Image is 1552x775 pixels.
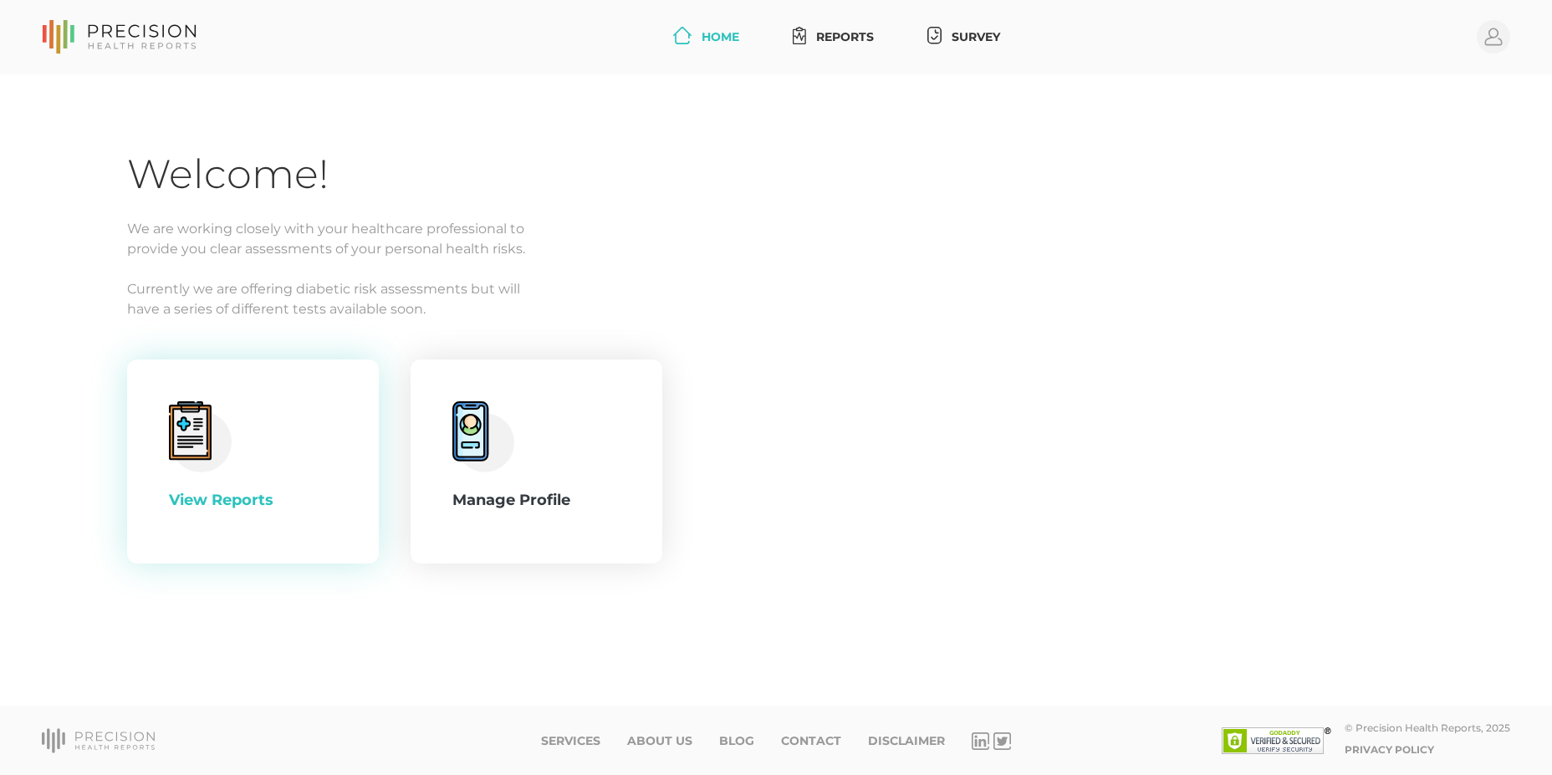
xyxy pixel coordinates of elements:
p: Currently we are offering diabetic risk assessments but will have a series of different tests ava... [127,279,1425,319]
div: © Precision Health Reports, 2025 [1345,721,1510,734]
div: View Reports [169,489,337,512]
a: Contact [781,734,841,748]
div: Manage Profile [452,489,620,512]
img: SSL site seal - click to verify [1222,727,1331,754]
p: We are working closely with your healthcare professional to provide you clear assessments of your... [127,219,1425,259]
a: About Us [627,734,692,748]
a: Home [666,22,746,53]
a: Blog [719,734,754,748]
a: Disclaimer [868,734,945,748]
a: Survey [921,22,1007,53]
a: Privacy Policy [1345,743,1434,756]
h1: Welcome! [127,150,1425,199]
a: Reports [786,22,881,53]
a: Services [541,734,600,748]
